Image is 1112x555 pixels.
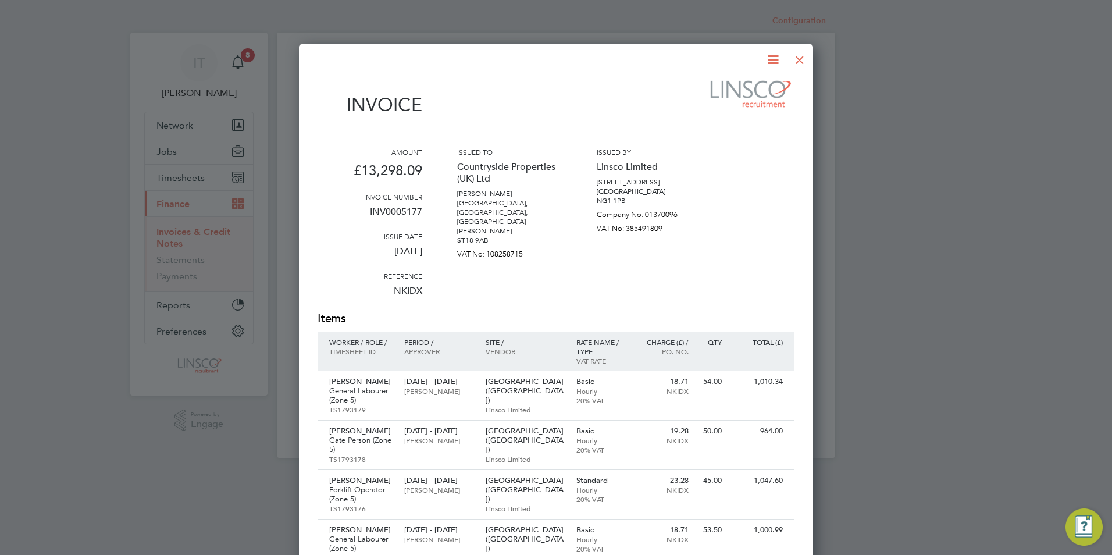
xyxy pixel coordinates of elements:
[404,386,473,396] p: [PERSON_NAME]
[329,386,393,405] p: General Labourer (Zone 5)
[638,377,689,386] p: 18.71
[1065,508,1103,546] button: Engage Resource Center
[638,436,689,445] p: NKIDX
[404,485,473,494] p: [PERSON_NAME]
[329,485,393,504] p: Forklift Operator (Zone 5)
[318,201,422,232] p: INV0005177
[318,147,422,156] h3: Amount
[700,476,722,485] p: 45.00
[486,426,565,454] p: [GEOGRAPHIC_DATA] ([GEOGRAPHIC_DATA])
[486,337,565,347] p: Site /
[404,525,473,535] p: [DATE] - [DATE]
[318,311,794,327] h2: Items
[576,535,627,544] p: Hourly
[576,356,627,365] p: VAT rate
[329,525,393,535] p: [PERSON_NAME]
[700,525,722,535] p: 53.50
[486,476,565,504] p: [GEOGRAPHIC_DATA] ([GEOGRAPHIC_DATA])
[404,436,473,445] p: [PERSON_NAME]
[329,426,393,436] p: [PERSON_NAME]
[700,337,722,347] p: QTY
[576,426,627,436] p: Basic
[329,347,393,356] p: Timesheet ID
[576,525,627,535] p: Basic
[318,156,422,192] p: £13,298.09
[404,347,473,356] p: Approver
[329,405,393,414] p: TS1793179
[457,236,562,245] p: ST18 9AB
[733,377,783,386] p: 1,010.34
[700,426,722,436] p: 50.00
[318,192,422,201] h3: Invoice number
[576,436,627,445] p: Hourly
[638,476,689,485] p: 23.28
[329,436,393,454] p: Gate Person (Zone 5)
[329,377,393,386] p: [PERSON_NAME]
[318,280,422,311] p: NKIDX
[457,147,562,156] h3: Issued to
[576,485,627,494] p: Hourly
[486,347,565,356] p: Vendor
[576,544,627,553] p: 20% VAT
[457,226,562,236] p: [PERSON_NAME]
[329,535,393,553] p: General Labourer (Zone 5)
[404,337,473,347] p: Period /
[700,377,722,386] p: 54.00
[576,396,627,405] p: 20% VAT
[486,525,565,553] p: [GEOGRAPHIC_DATA] ([GEOGRAPHIC_DATA])
[576,445,627,454] p: 20% VAT
[486,454,565,464] p: Linsco Limited
[486,504,565,513] p: Linsco Limited
[329,476,393,485] p: [PERSON_NAME]
[576,494,627,504] p: 20% VAT
[638,525,689,535] p: 18.71
[733,476,783,485] p: 1,047.60
[318,241,422,271] p: [DATE]
[638,535,689,544] p: NKIDX
[486,377,565,405] p: [GEOGRAPHIC_DATA] ([GEOGRAPHIC_DATA])
[404,476,473,485] p: [DATE] - [DATE]
[638,386,689,396] p: NKIDX
[457,245,562,259] p: VAT No: 108258715
[733,426,783,436] p: 964.00
[733,525,783,535] p: 1,000.99
[638,426,689,436] p: 19.28
[576,386,627,396] p: Hourly
[318,232,422,241] h3: Issue date
[329,454,393,464] p: TS1793178
[457,189,562,226] p: [PERSON_NAME][GEOGRAPHIC_DATA], [GEOGRAPHIC_DATA], [GEOGRAPHIC_DATA]
[329,337,393,347] p: Worker / Role /
[329,504,393,513] p: TS1793176
[576,337,627,356] p: Rate name / type
[457,156,562,189] p: Countryside Properties (UK) Ltd
[704,76,794,111] img: linsco-logo-remittance.png
[638,347,689,356] p: Po. No.
[597,187,701,196] p: [GEOGRAPHIC_DATA]
[638,337,689,347] p: Charge (£) /
[733,337,783,347] p: Total (£)
[486,405,565,414] p: Linsco Limited
[404,535,473,544] p: [PERSON_NAME]
[597,219,701,233] p: VAT No: 385491809
[638,485,689,494] p: NKIDX
[597,177,701,187] p: [STREET_ADDRESS]
[597,196,701,205] p: NG1 1PB
[404,426,473,436] p: [DATE] - [DATE]
[597,156,701,177] p: Linsco Limited
[318,271,422,280] h3: Reference
[576,476,627,485] p: Standard
[576,377,627,386] p: Basic
[597,147,701,156] h3: Issued by
[597,205,701,219] p: Company No: 01370096
[318,94,422,116] h1: Invoice
[404,377,473,386] p: [DATE] - [DATE]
